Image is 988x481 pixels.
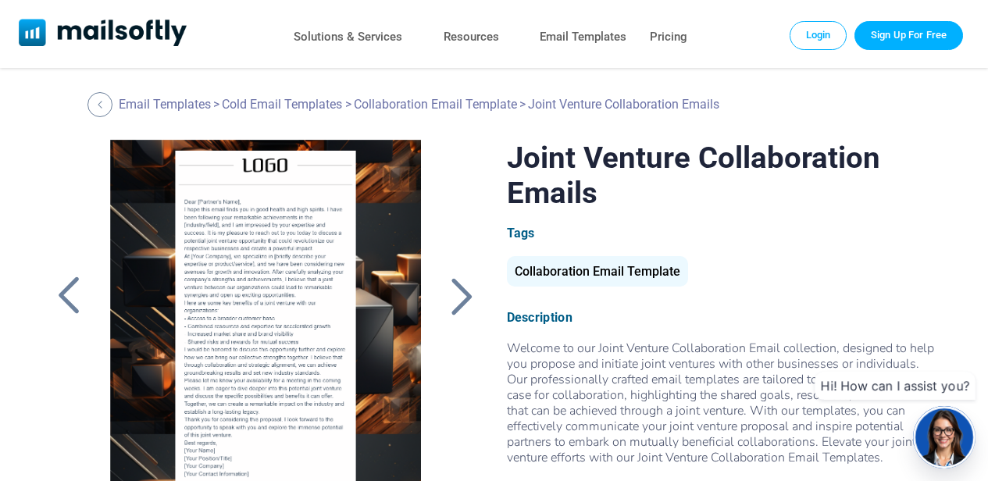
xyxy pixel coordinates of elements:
[790,21,847,49] a: Login
[119,97,211,112] a: Email Templates
[507,226,939,241] div: Tags
[442,276,481,316] a: Back
[507,340,939,465] div: Welcome to our Joint Venture Collaboration Email collection, designed to help you propose and ini...
[507,270,688,277] a: Collaboration Email Template
[294,26,402,48] a: Solutions & Services
[19,19,187,49] a: Mailsoftly
[87,92,116,117] a: Back
[540,26,626,48] a: Email Templates
[222,97,342,112] a: Cold Email Templates
[354,97,517,112] a: Collaboration Email Template
[507,256,688,287] div: Collaboration Email Template
[854,21,963,49] a: Trial
[507,310,939,325] div: Description
[815,372,976,400] div: Hi! How can I assist you?
[49,276,88,316] a: Back
[444,26,499,48] a: Resources
[650,26,687,48] a: Pricing
[507,140,939,210] h1: Joint Venture Collaboration Emails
